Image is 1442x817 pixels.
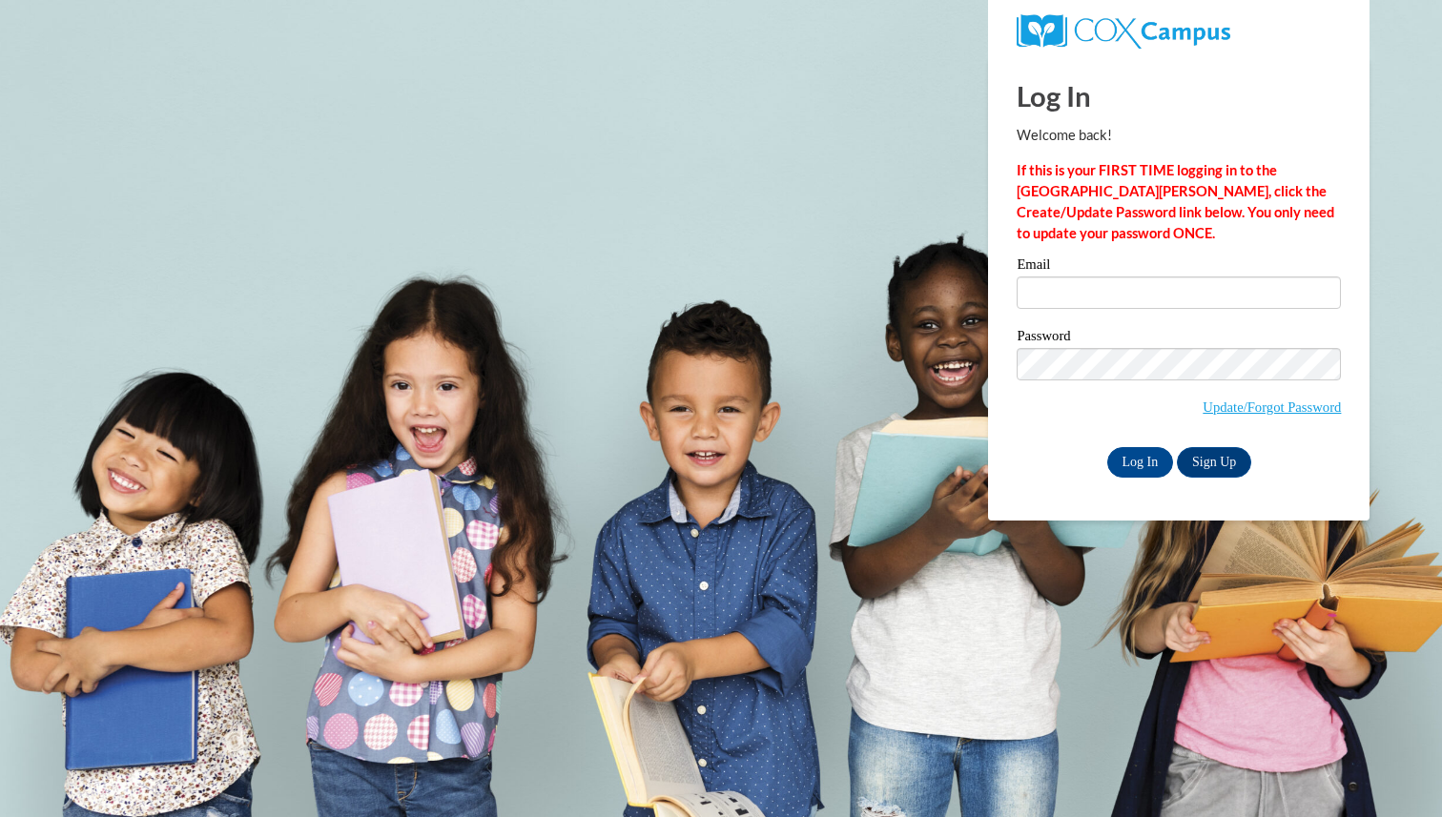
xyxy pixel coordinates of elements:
a: Sign Up [1177,447,1251,478]
a: Update/Forgot Password [1203,399,1341,415]
p: Welcome back! [1017,125,1341,146]
h1: Log In [1017,76,1341,115]
input: Log In [1107,447,1174,478]
img: COX Campus [1017,14,1229,49]
label: Email [1017,257,1341,276]
strong: If this is your FIRST TIME logging in to the [GEOGRAPHIC_DATA][PERSON_NAME], click the Create/Upd... [1017,162,1334,241]
label: Password [1017,329,1341,348]
a: COX Campus [1017,22,1229,38]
